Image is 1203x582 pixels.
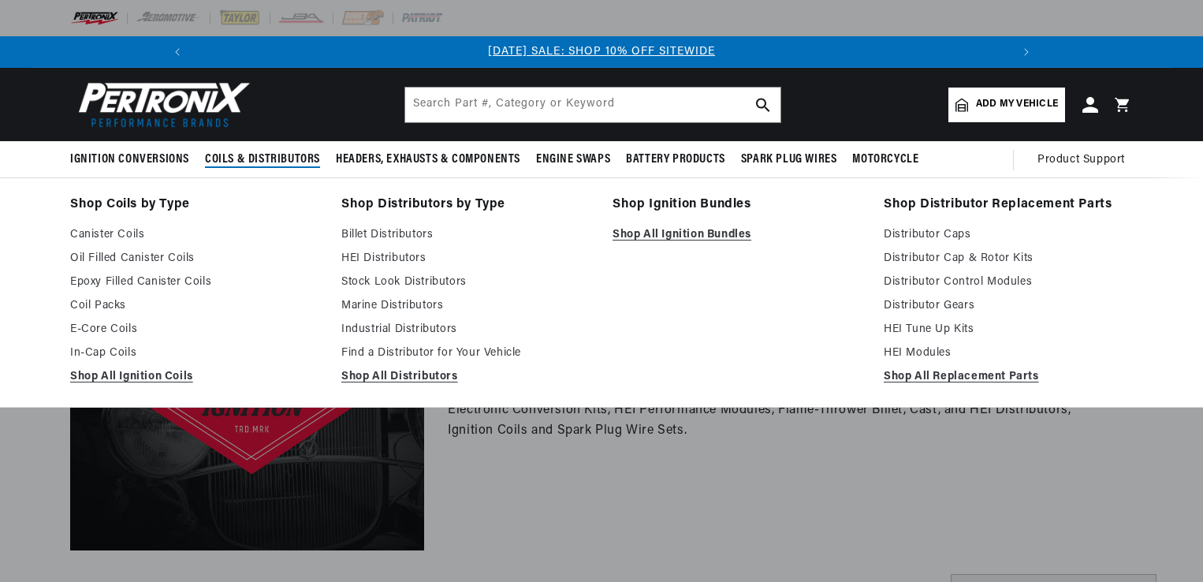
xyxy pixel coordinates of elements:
[1037,151,1125,169] span: Product Support
[1011,36,1042,68] button: Translation missing: en.sections.announcements.next_announcement
[70,141,197,178] summary: Ignition Conversions
[70,194,319,216] a: Shop Coils by Type
[618,141,733,178] summary: Battery Products
[31,36,1172,68] slideshow-component: Translation missing: en.sections.announcements.announcement_bar
[70,226,319,244] a: Canister Coils
[733,141,845,178] summary: Spark Plug Wires
[405,88,780,122] input: Search Part #, Category or Keyword
[884,273,1133,292] a: Distributor Control Modules
[341,226,590,244] a: Billet Distributors
[341,297,590,315] a: Marine Distributors
[741,151,837,168] span: Spark Plug Wires
[70,297,319,315] a: Coil Packs
[884,194,1133,216] a: Shop Distributor Replacement Parts
[336,151,520,168] span: Headers, Exhausts & Components
[884,226,1133,244] a: Distributor Caps
[844,141,926,178] summary: Motorcycle
[328,141,528,178] summary: Headers, Exhausts & Components
[884,297,1133,315] a: Distributor Gears
[1037,141,1133,179] summary: Product Support
[70,151,189,168] span: Ignition Conversions
[341,273,590,292] a: Stock Look Distributors
[884,320,1133,339] a: HEI Tune Up Kits
[341,344,590,363] a: Find a Distributor for Your Vehicle
[746,88,780,122] button: search button
[626,151,725,168] span: Battery Products
[341,249,590,268] a: HEI Distributors
[948,88,1065,122] a: Add my vehicle
[70,273,319,292] a: Epoxy Filled Canister Coils
[536,151,610,168] span: Engine Swaps
[197,141,328,178] summary: Coils & Distributors
[193,43,1011,61] div: 1 of 3
[341,194,590,216] a: Shop Distributors by Type
[884,344,1133,363] a: HEI Modules
[884,249,1133,268] a: Distributor Cap & Rotor Kits
[70,249,319,268] a: Oil Filled Canister Coils
[488,46,715,58] a: [DATE] SALE: SHOP 10% OFF SITEWIDE
[613,194,862,216] a: Shop Ignition Bundles
[341,367,590,386] a: Shop All Distributors
[70,77,251,132] img: Pertronix
[341,320,590,339] a: Industrial Distributors
[852,151,918,168] span: Motorcycle
[70,367,319,386] a: Shop All Ignition Coils
[205,151,320,168] span: Coils & Distributors
[613,226,862,244] a: Shop All Ignition Bundles
[162,36,193,68] button: Translation missing: en.sections.announcements.previous_announcement
[528,141,618,178] summary: Engine Swaps
[70,344,319,363] a: In-Cap Coils
[70,320,319,339] a: E-Core Coils
[976,97,1058,112] span: Add my vehicle
[884,367,1133,386] a: Shop All Replacement Parts
[193,43,1011,61] div: Announcement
